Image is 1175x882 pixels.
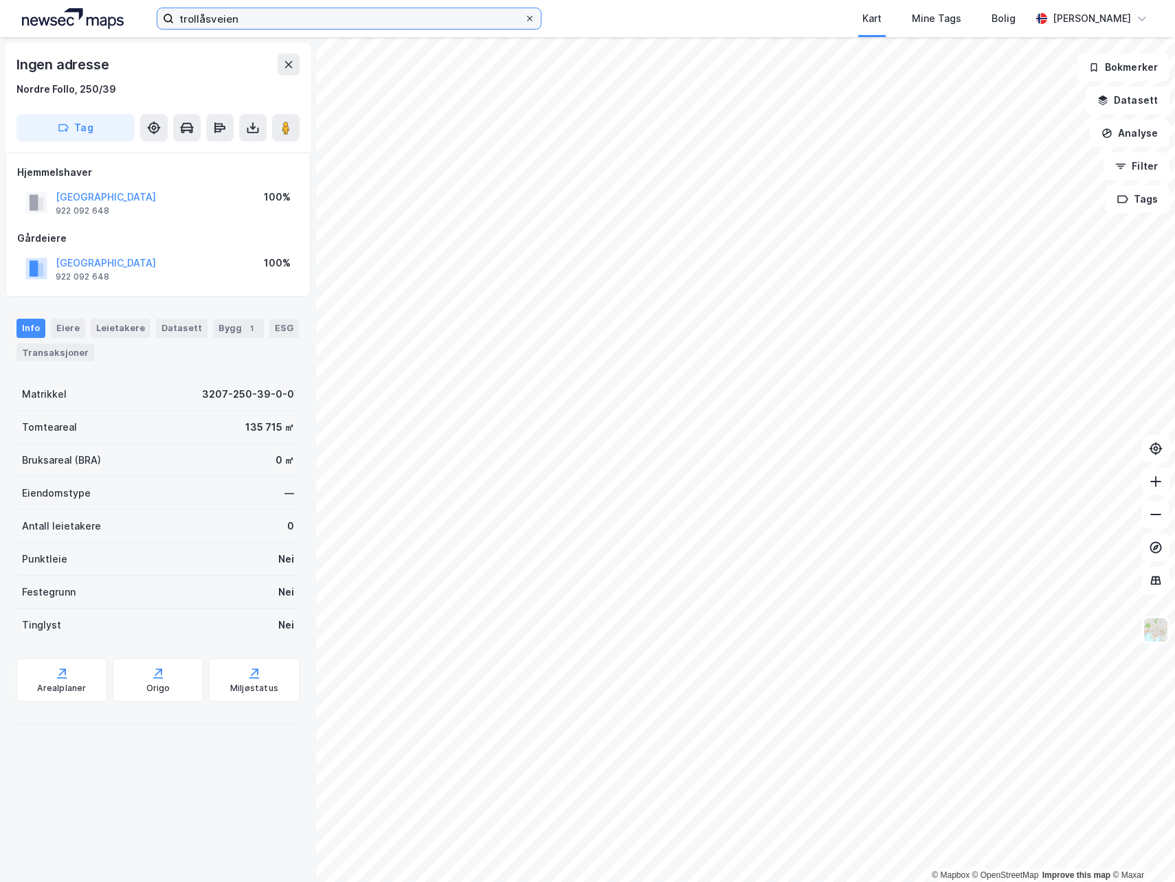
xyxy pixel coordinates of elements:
button: Filter [1104,152,1170,180]
div: Tomteareal [22,419,77,436]
a: Improve this map [1042,870,1110,880]
div: Nei [278,617,294,633]
div: Nordre Follo, 250/39 [16,81,116,98]
div: Info [16,319,45,338]
button: Bokmerker [1077,54,1170,81]
div: Bruksareal (BRA) [22,452,101,468]
button: Tags [1106,185,1170,213]
div: Punktleie [22,551,67,567]
div: 100% [264,255,291,271]
div: Bolig [992,10,1016,27]
input: Søk på adresse, matrikkel, gårdeiere, leietakere eller personer [174,8,524,29]
div: Miljøstatus [230,683,278,694]
div: Datasett [156,319,208,338]
div: [PERSON_NAME] [1053,10,1131,27]
div: ESG [269,319,299,338]
div: Origo [146,683,170,694]
div: Bygg [213,319,264,338]
div: Tinglyst [22,617,61,633]
div: Nei [278,551,294,567]
button: Datasett [1086,87,1170,114]
div: 3207-250-39-0-0 [202,386,294,403]
div: 1 [245,321,258,335]
div: 0 [287,518,294,534]
div: Festegrunn [22,584,76,600]
button: Analyse [1090,120,1170,147]
div: Mine Tags [912,10,961,27]
div: Kontrollprogram for chat [1106,816,1175,882]
div: 135 715 ㎡ [245,419,294,436]
div: 0 ㎡ [276,452,294,468]
a: OpenStreetMap [972,870,1039,880]
img: Z [1143,617,1169,643]
a: Mapbox [932,870,970,880]
div: 922 092 648 [56,271,109,282]
div: — [284,485,294,501]
div: Eiendomstype [22,485,91,501]
div: Matrikkel [22,386,67,403]
img: logo.a4113a55bc3d86da70a041830d287a7e.svg [22,8,124,29]
div: Ingen adresse [16,54,111,76]
div: Leietakere [91,319,150,338]
div: Arealplaner [37,683,86,694]
div: Kart [862,10,882,27]
div: Transaksjoner [16,343,94,361]
div: Eiere [51,319,85,338]
div: Hjemmelshaver [17,164,299,181]
button: Tag [16,114,135,142]
div: Nei [278,584,294,600]
iframe: Chat Widget [1106,816,1175,882]
div: Antall leietakere [22,518,101,534]
div: Gårdeiere [17,230,299,247]
div: 100% [264,189,291,205]
div: 922 092 648 [56,205,109,216]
